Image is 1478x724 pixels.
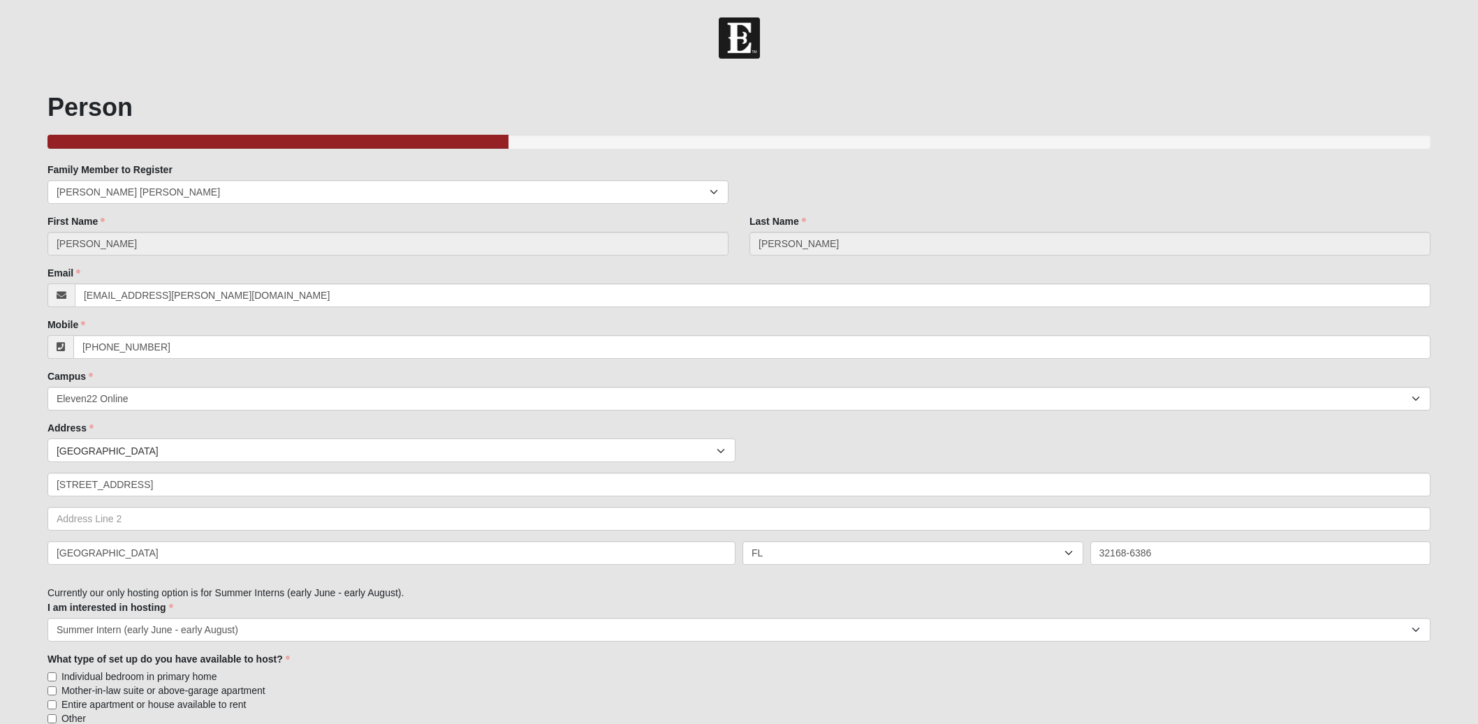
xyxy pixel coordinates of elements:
[47,318,85,332] label: Mobile
[47,686,57,695] input: Mother-in-law suite or above-garage apartment
[47,421,94,435] label: Address
[47,473,1431,496] input: Address Line 1
[749,214,806,228] label: Last Name
[47,541,736,565] input: City
[47,507,1431,531] input: Address Line 2
[47,672,57,681] input: Individual bedroom in primary home
[47,163,173,177] label: Family Member to Register
[61,697,247,711] span: Entire apartment or house available to rent
[47,600,173,614] label: I am interested in hosting
[61,684,265,697] span: Mother-in-law suite or above-garage apartment
[61,670,217,684] span: Individual bedroom in primary home
[719,17,760,59] img: Church of Eleven22 Logo
[1090,541,1431,565] input: Zip
[47,652,290,666] label: What type of set up do you have available to host?
[47,214,105,228] label: First Name
[47,369,93,383] label: Campus
[47,266,80,280] label: Email
[47,92,1431,122] h1: Person
[57,439,717,463] span: [GEOGRAPHIC_DATA]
